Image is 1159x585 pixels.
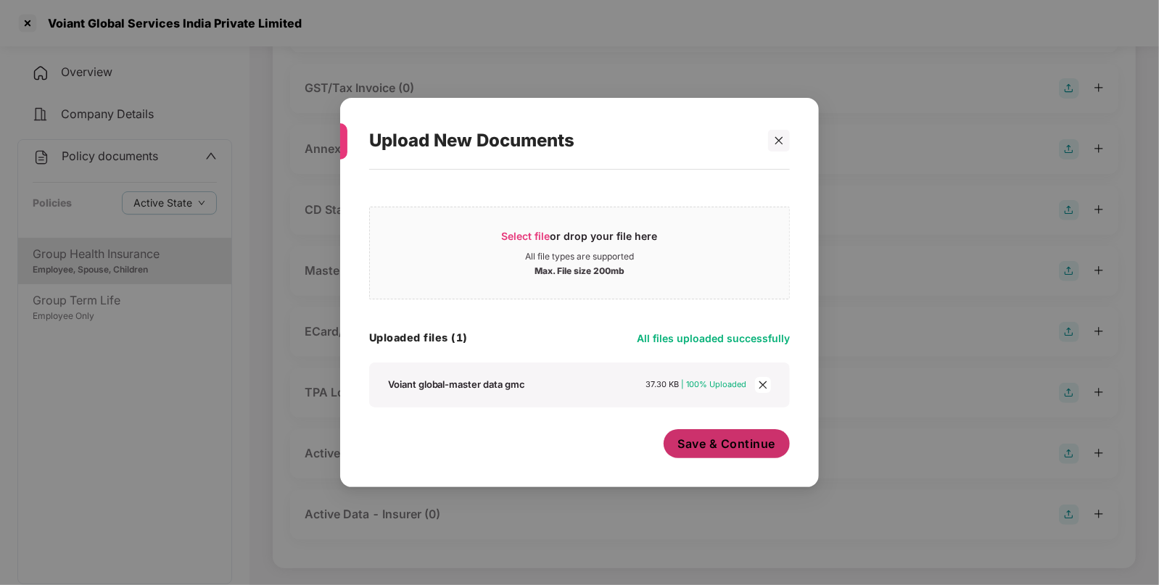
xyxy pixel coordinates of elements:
[678,436,776,452] span: Save & Continue
[525,251,634,262] div: All file types are supported
[502,230,550,242] span: Select file
[370,218,789,288] span: Select fileor drop your file hereAll file types are supportedMax. File size 200mb
[502,229,658,251] div: or drop your file here
[774,136,784,146] span: close
[637,332,790,344] span: All files uploaded successfully
[682,379,747,389] span: | 100% Uploaded
[755,377,771,393] span: close
[646,379,680,389] span: 37.30 KB
[388,378,526,391] div: Voiant global-master data gmc
[664,429,791,458] button: Save & Continue
[369,331,468,345] h4: Uploaded files (1)
[369,112,755,169] div: Upload New Documents
[535,262,624,277] div: Max. File size 200mb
